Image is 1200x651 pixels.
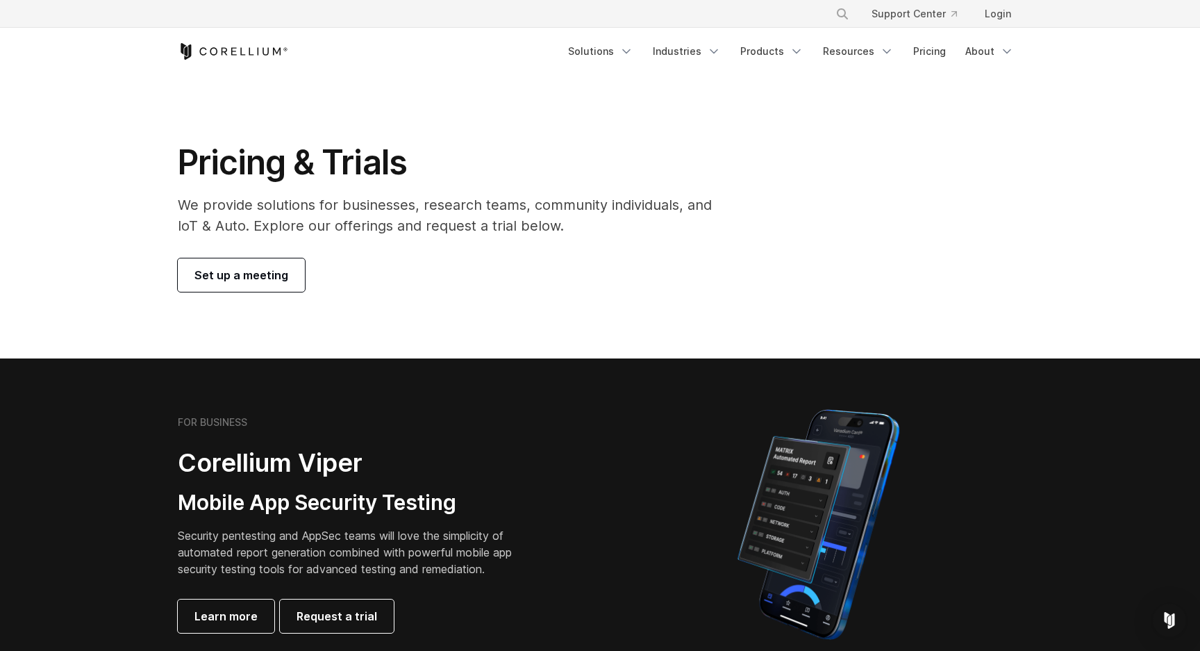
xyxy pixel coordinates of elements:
h6: FOR BUSINESS [178,416,247,429]
a: Resources [815,39,902,64]
a: Pricing [905,39,954,64]
span: Learn more [194,608,258,625]
button: Search [830,1,855,26]
a: Support Center [860,1,968,26]
div: Navigation Menu [560,39,1022,64]
span: Set up a meeting [194,267,288,283]
a: Corellium Home [178,43,288,60]
h3: Mobile App Security Testing [178,490,533,516]
h2: Corellium Viper [178,447,533,479]
div: Open Intercom Messenger [1153,604,1186,637]
a: Login [974,1,1022,26]
a: Products [732,39,812,64]
a: About [957,39,1022,64]
a: Learn more [178,600,274,633]
span: Request a trial [297,608,377,625]
a: Set up a meeting [178,258,305,292]
a: Request a trial [280,600,394,633]
img: Corellium MATRIX automated report on iPhone showing app vulnerability test results across securit... [714,403,923,646]
a: Solutions [560,39,642,64]
h1: Pricing & Trials [178,142,731,183]
p: We provide solutions for businesses, research teams, community individuals, and IoT & Auto. Explo... [178,195,731,236]
a: Industries [644,39,729,64]
div: Navigation Menu [819,1,1022,26]
p: Security pentesting and AppSec teams will love the simplicity of automated report generation comb... [178,527,533,577]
